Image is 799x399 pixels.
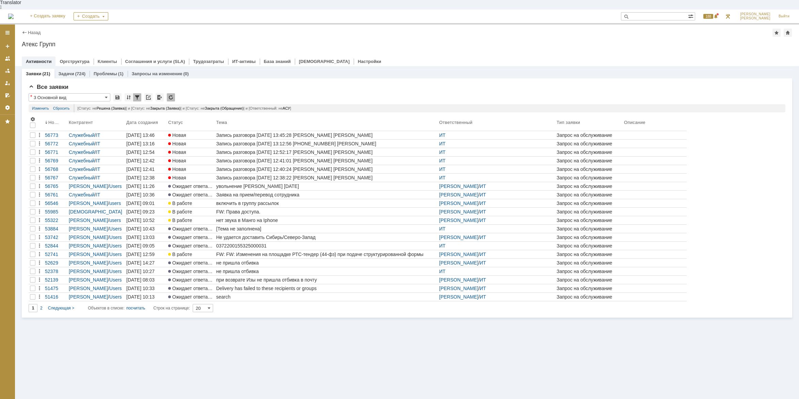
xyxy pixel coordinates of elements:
div: 56769 [45,158,66,163]
a: 56773 [44,131,67,139]
a: Служебный [69,132,95,138]
a: Служебный [69,192,95,197]
div: 52139 [45,277,66,283]
a: [PERSON_NAME] [69,243,108,249]
span: Ожидает ответа контрагента [168,269,236,274]
div: 52629 [45,260,66,266]
a: Оргструктура [60,59,89,64]
div: 56773 [45,132,66,138]
img: logo [8,14,14,19]
a: Запись разговора [DATE] 12:40:24 [PERSON_NAME] [PERSON_NAME] [215,165,438,173]
a: ИТ [439,149,446,155]
a: Запрос на обслуживание [555,140,623,148]
span: Новая [168,175,186,180]
a: ИТ [480,235,486,240]
a: Новая [167,140,215,148]
a: Заявки на командах [2,53,13,64]
div: 52378 [45,269,66,274]
div: 53742 [45,235,66,240]
a: Проблемы [94,71,117,76]
a: Users [109,269,122,274]
a: 56765 [44,182,67,190]
a: [PERSON_NAME] [439,183,478,189]
a: Ожидает ответа контрагента [167,225,215,233]
a: не пришла отбивка [215,267,438,275]
a: [DATE] 09:23 [125,208,167,216]
div: Запрос на обслуживание [557,243,621,249]
a: Запрос на обслуживание [555,191,623,199]
div: [DATE] 12:38 [126,175,155,180]
a: [PERSON_NAME] [69,269,108,274]
a: Задачи [59,71,74,76]
th: Дата создания [125,115,167,131]
a: [PERSON_NAME] [439,277,478,283]
div: [DATE] 09:05 [126,243,155,249]
a: Заявки в моей ответственности [2,65,13,76]
div: Экспорт списка [156,93,164,101]
a: Заявки [26,71,41,76]
a: Служебный [69,158,95,163]
a: База знаний [264,59,291,64]
a: [DATE] 12:38 [125,174,167,182]
a: 51475 [44,284,67,292]
a: ИТ [439,158,446,163]
div: Запрос на обслуживание [557,218,621,223]
div: не пришла отбивка [216,260,436,266]
a: не пришла отбивка [215,259,438,267]
a: [PERSON_NAME] [69,252,108,257]
a: Ожидает ответа контрагента [167,267,215,275]
div: 56765 [45,183,66,189]
a: ИТ [439,132,446,138]
a: Перейти на домашнюю страницу [8,14,14,19]
div: увольнение [PERSON_NAME] [DATE] [216,183,436,189]
a: Не удается доставить Сибирь/Северо-Запад [215,233,438,241]
div: Запрос на обслуживание [557,183,621,189]
div: Тема [216,120,227,125]
a: В работе [167,216,215,224]
a: 52139 [44,276,67,284]
div: 53884 [45,226,66,232]
div: Запись разговора [DATE] 12:38:22 [PERSON_NAME] [PERSON_NAME] [216,175,436,180]
a: Запись разговора [DATE] 13:12:56 [PHONE_NUMBER] [PERSON_NAME] [215,140,438,148]
span: Новая [168,149,186,155]
a: 0372200155325000031 [215,242,438,250]
div: включить в группу рассылок [216,201,436,206]
a: users [109,201,121,206]
a: ИТ [439,166,446,172]
a: Запрос на обслуживание [555,284,623,292]
span: Новая [168,132,186,138]
a: при возврате Изы не пришла отбивка в почту [215,276,438,284]
div: 56771 [45,149,66,155]
a: Запрос на обслуживание [555,182,623,190]
a: [DATE] 09:05 [125,242,167,250]
a: IT [96,141,100,146]
div: Не удается доставить Сибирь/Северо-Запад [216,235,436,240]
span: Ожидает ответа контрагента [168,192,236,197]
a: Ожидает ответа контрагента [167,233,215,241]
a: Ожидает ответа контрагента [167,276,215,284]
div: Запрос на обслуживание [557,209,621,214]
div: Фильтрация... [133,93,141,101]
a: ИТ [480,201,486,206]
div: 55322 [45,218,66,223]
a: [PERSON_NAME] [439,235,478,240]
a: Запрос на обслуживание [555,233,623,241]
a: [DEMOGRAPHIC_DATA][PERSON_NAME] [69,209,122,220]
a: FW: Права доступа. [215,208,438,216]
div: [Тема не заполнена] [216,226,436,232]
a: нет звука в Манго на Iphone [215,216,438,224]
a: IT [96,149,100,155]
a: Запись разговора [DATE] 13:45:28 [PERSON_NAME] [PERSON_NAME] [215,131,438,139]
a: Запись разговора [DATE] 12:52:17 [PERSON_NAME] [PERSON_NAME] [215,148,438,156]
a: Новая [167,174,215,182]
div: Заявка на прием/перевод сотрудника [216,192,436,197]
a: ИТ [480,277,486,283]
a: 56761 [44,191,67,199]
a: [PERSON_NAME] [69,235,108,240]
div: Номер [48,120,61,125]
a: IT [96,175,100,180]
a: [PERSON_NAME] [69,226,108,232]
a: 56772 [44,140,67,148]
a: [PERSON_NAME] [439,209,478,214]
a: Настройки [2,102,13,113]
